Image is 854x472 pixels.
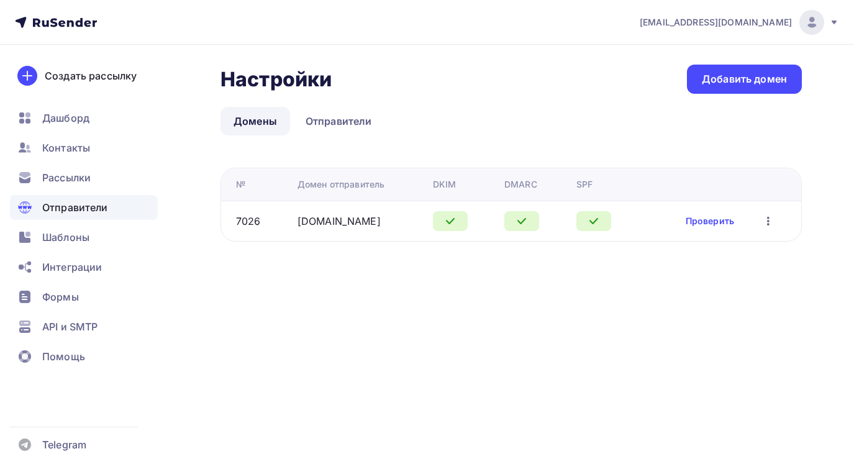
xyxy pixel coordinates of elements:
div: DMARC [504,178,537,191]
div: 7026 [236,214,261,229]
a: Отправители [10,195,158,220]
h2: Настройки [220,67,332,92]
a: [EMAIL_ADDRESS][DOMAIN_NAME] [640,10,839,35]
span: Интеграции [42,260,102,275]
a: [DOMAIN_NAME] [298,215,381,227]
div: DKIM [433,178,457,191]
span: [EMAIL_ADDRESS][DOMAIN_NAME] [640,16,792,29]
a: Формы [10,284,158,309]
span: Помощь [42,349,85,364]
span: Контакты [42,140,90,155]
span: API и SMTP [42,319,98,334]
a: Дашборд [10,106,158,130]
a: Контакты [10,135,158,160]
a: Домены [220,107,290,135]
div: Домен отправитель [298,178,384,191]
a: Отправители [293,107,385,135]
a: Шаблоны [10,225,158,250]
div: № [236,178,245,191]
a: Проверить [686,215,734,227]
span: Шаблоны [42,230,89,245]
div: SPF [576,178,593,191]
span: Формы [42,289,79,304]
span: Рассылки [42,170,91,185]
div: Создать рассылку [45,68,137,83]
a: Рассылки [10,165,158,190]
span: Дашборд [42,111,89,125]
span: Telegram [42,437,86,452]
span: Отправители [42,200,108,215]
div: Добавить домен [702,72,787,86]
